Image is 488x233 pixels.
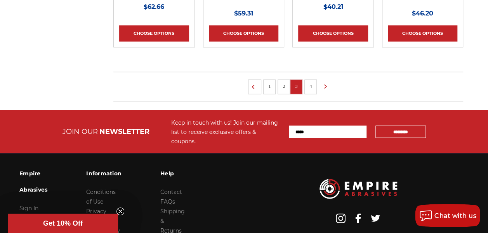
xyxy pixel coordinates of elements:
[160,165,185,181] h3: Help
[160,198,175,205] a: FAQs
[86,188,116,205] a: Conditions of Use
[320,179,397,199] img: Empire Abrasives Logo Image
[144,3,164,10] span: $62.66
[43,219,83,227] span: Get 10% Off
[412,10,433,17] span: $46.20
[116,207,124,215] button: Close teaser
[86,207,106,224] a: Privacy Policy
[292,82,300,90] a: 3
[388,25,458,41] a: Choose Options
[63,127,98,135] span: JOIN OUR
[323,3,343,10] span: $40.21
[434,212,476,219] span: Chat with us
[415,204,480,227] button: Chat with us
[119,25,189,41] a: Choose Options
[307,82,314,90] a: 4
[171,118,281,146] div: Keep in touch with us! Join our mailing list to receive exclusive offers & coupons.
[209,25,279,41] a: Choose Options
[19,204,38,211] a: Sign In
[99,127,149,135] span: NEWSLETTER
[298,25,368,41] a: Choose Options
[86,165,122,181] h3: Information
[19,165,47,197] h3: Empire Abrasives
[8,214,118,233] div: Get 10% OffClose teaser
[234,10,253,17] span: $59.31
[280,82,288,90] a: 2
[160,188,182,195] a: Contact
[266,82,273,90] a: 1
